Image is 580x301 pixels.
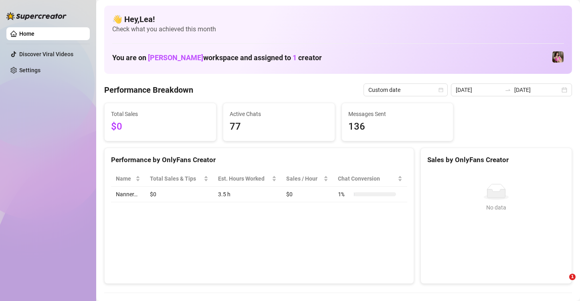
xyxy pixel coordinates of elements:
[111,110,210,118] span: Total Sales
[230,110,328,118] span: Active Chats
[552,51,564,63] img: Nanner
[111,187,145,202] td: Nanner…
[293,53,297,62] span: 1
[348,110,447,118] span: Messages Sent
[348,119,447,134] span: 136
[338,174,396,183] span: Chat Conversion
[213,187,281,202] td: 3.5 h
[145,171,213,187] th: Total Sales & Tips
[368,84,443,96] span: Custom date
[104,84,193,96] h4: Performance Breakdown
[111,155,407,165] div: Performance by OnlyFans Creator
[553,274,572,293] iframe: Intercom live chat
[19,31,34,37] a: Home
[150,174,202,183] span: Total Sales & Tips
[456,85,501,94] input: Start date
[286,174,322,183] span: Sales / Hour
[112,25,564,34] span: Check what you achieved this month
[514,85,560,94] input: End date
[145,187,213,202] td: $0
[439,87,443,92] span: calendar
[19,51,73,57] a: Discover Viral Videos
[230,119,328,134] span: 77
[218,174,270,183] div: Est. Hours Worked
[111,171,145,187] th: Name
[112,14,564,25] h4: 👋 Hey, Lea !
[338,190,351,199] span: 1 %
[281,187,333,202] td: $0
[6,12,67,20] img: logo-BBDzfeDw.svg
[111,119,210,134] span: $0
[427,155,565,165] div: Sales by OnlyFans Creator
[281,171,333,187] th: Sales / Hour
[116,174,134,183] span: Name
[148,53,203,62] span: [PERSON_NAME]
[505,87,511,93] span: swap-right
[569,274,576,280] span: 1
[505,87,511,93] span: to
[19,67,40,73] a: Settings
[112,53,322,62] h1: You are on workspace and assigned to creator
[333,171,407,187] th: Chat Conversion
[430,203,562,212] div: No data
